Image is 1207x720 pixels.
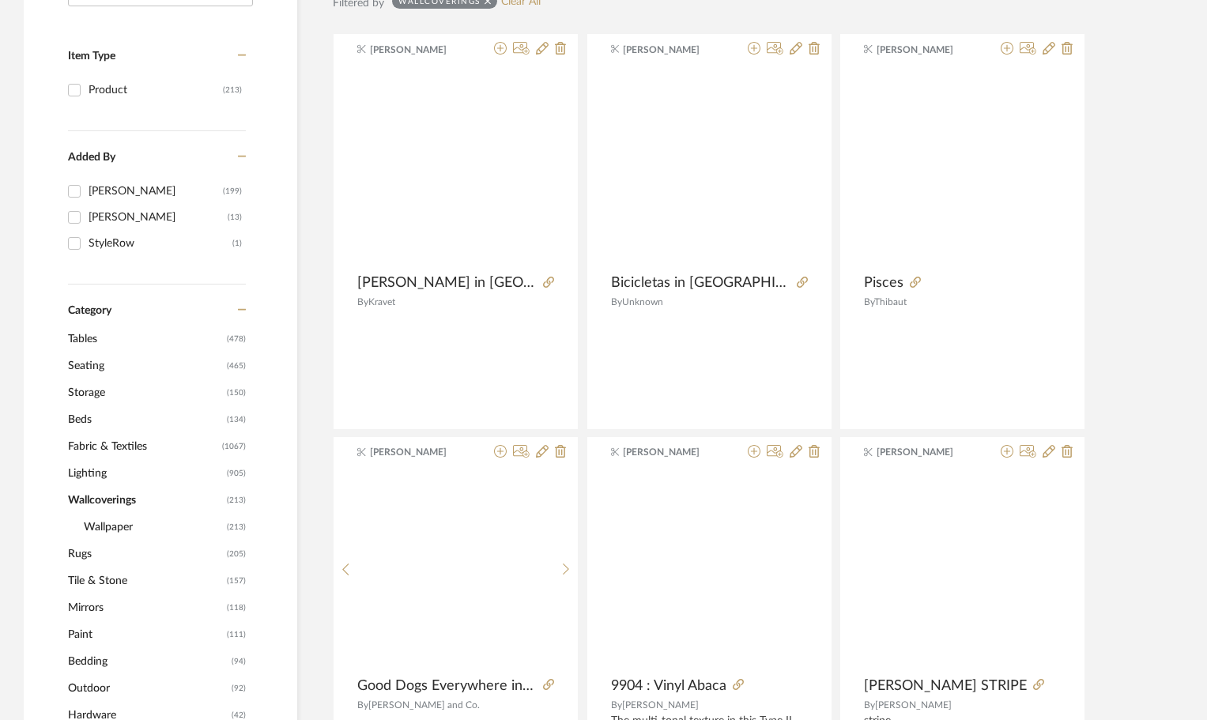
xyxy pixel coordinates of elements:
[89,205,228,230] div: [PERSON_NAME]
[68,352,223,379] span: Seating
[357,297,368,307] span: By
[223,77,242,103] div: (213)
[68,406,223,433] span: Beds
[227,326,246,352] span: (478)
[357,677,537,695] span: Good Dogs Everywhere in Sky & Navy Blue
[370,445,470,459] span: [PERSON_NAME]
[877,43,976,57] span: [PERSON_NAME]
[68,326,223,352] span: Tables
[232,231,242,256] div: (1)
[611,677,726,695] span: 9904 : Vinyl Abaca
[68,433,218,460] span: Fabric & Textiles
[875,700,952,710] span: [PERSON_NAME]
[864,297,874,307] span: By
[864,274,903,292] span: Pisces
[68,51,115,62] span: Item Type
[223,179,242,204] div: (199)
[68,379,223,406] span: Storage
[68,541,223,567] span: Rugs
[227,488,246,513] span: (213)
[68,675,228,702] span: Outdoor
[622,700,699,710] span: [PERSON_NAME]
[89,231,232,256] div: StyleRow
[368,297,395,307] span: Kravet
[68,460,223,487] span: Lighting
[89,179,223,204] div: [PERSON_NAME]
[68,621,223,648] span: Paint
[357,274,537,292] span: [PERSON_NAME] in [GEOGRAPHIC_DATA]
[68,152,115,163] span: Added By
[68,487,223,514] span: Wallcoverings
[357,700,368,710] span: By
[68,304,111,318] span: Category
[228,205,242,230] div: (13)
[232,676,246,701] span: (92)
[227,622,246,647] span: (111)
[227,568,246,594] span: (157)
[877,445,976,459] span: [PERSON_NAME]
[227,515,246,540] span: (213)
[611,274,790,292] span: Bicicletas in [GEOGRAPHIC_DATA]
[227,461,246,486] span: (905)
[222,434,246,459] span: (1067)
[227,353,246,379] span: (465)
[623,43,722,57] span: [PERSON_NAME]
[623,445,722,459] span: [PERSON_NAME]
[227,595,246,620] span: (118)
[864,677,1027,695] span: [PERSON_NAME] STRIPE
[68,567,223,594] span: Tile & Stone
[370,43,470,57] span: [PERSON_NAME]
[368,700,480,710] span: [PERSON_NAME] and Co.
[84,514,223,541] span: Wallpaper
[227,380,246,405] span: (150)
[89,77,223,103] div: Product
[622,297,663,307] span: Unknown
[611,297,622,307] span: By
[227,541,246,567] span: (205)
[68,648,228,675] span: Bedding
[227,407,246,432] span: (134)
[611,700,622,710] span: By
[864,700,875,710] span: By
[874,297,907,307] span: Thibaut
[232,649,246,674] span: (94)
[68,594,223,621] span: Mirrors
